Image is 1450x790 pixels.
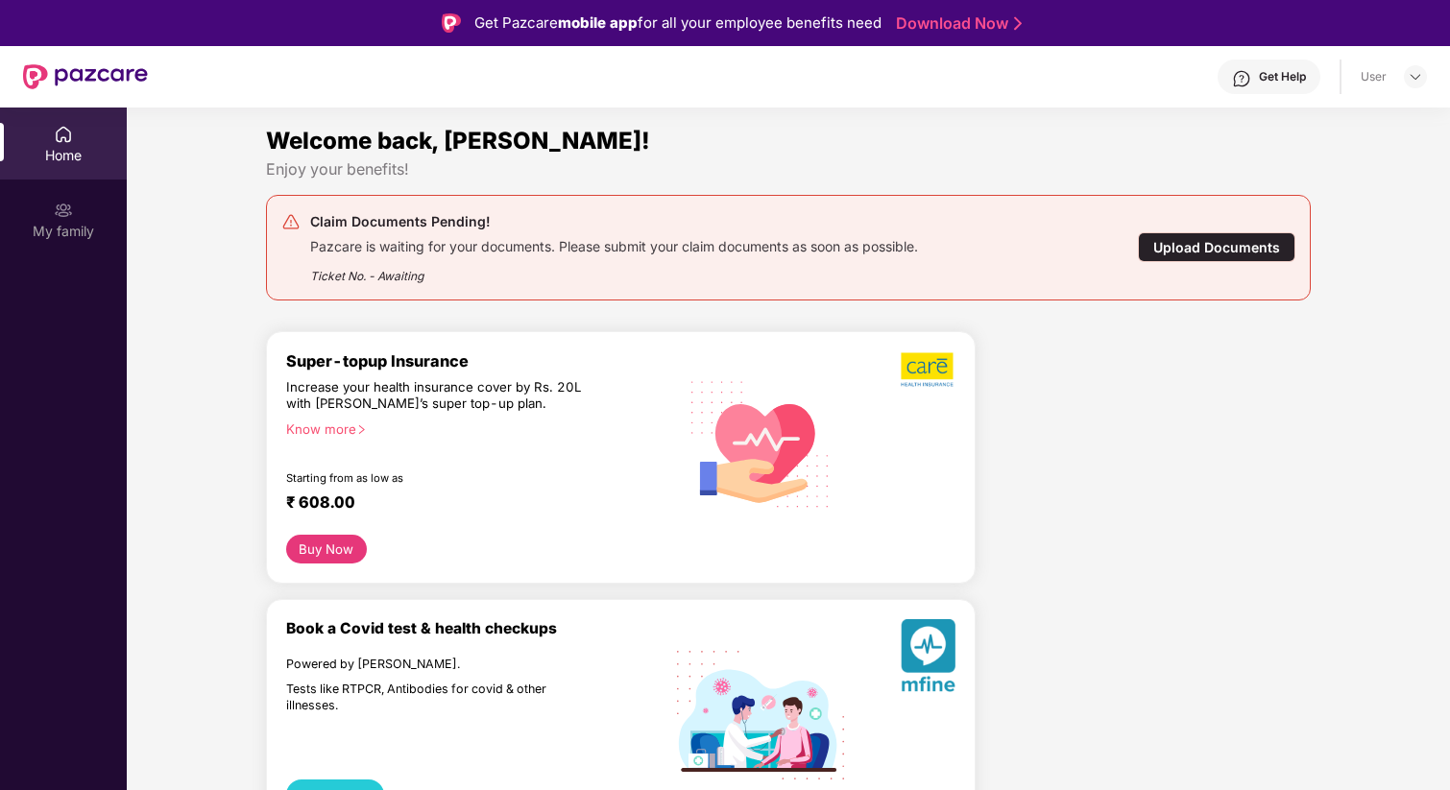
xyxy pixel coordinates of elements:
img: svg+xml;base64,PHN2ZyB3aWR0aD0iMjAiIGhlaWdodD0iMjAiIHZpZXdCb3g9IjAgMCAyMCAyMCIgZmlsbD0ibm9uZSIgeG... [54,201,73,220]
img: New Pazcare Logo [23,64,148,89]
div: User [1361,69,1387,84]
div: Get Help [1259,69,1306,84]
img: Logo [442,13,461,33]
div: Claim Documents Pending! [310,210,918,233]
div: Book a Covid test & health checkups [286,619,677,637]
div: Ticket No. - Awaiting [310,255,918,285]
button: Buy Now [286,535,367,563]
div: Increase your health insurance cover by Rs. 20L with [PERSON_NAME]’s super top-up plan. [286,379,593,413]
div: Upload Documents [1138,232,1295,262]
span: right [356,424,367,435]
img: b5dec4f62d2307b9de63beb79f102df3.png [901,351,955,388]
div: Starting from as low as [286,471,595,485]
div: Tests like RTPCR, Antibodies for covid & other illnesses. [286,682,593,713]
div: Super-topup Insurance [286,351,677,371]
div: Get Pazcare for all your employee benefits need [474,12,882,35]
img: svg+xml;base64,PHN2ZyB4bWxucz0iaHR0cDovL3d3dy53My5vcmcvMjAwMC9zdmciIHhtbG5zOnhsaW5rPSJodHRwOi8vd3... [901,619,955,699]
div: Know more [286,421,665,435]
strong: mobile app [558,13,638,32]
img: svg+xml;base64,PHN2ZyBpZD0iSG9tZSIgeG1sbnM9Imh0dHA6Ly93d3cudzMub3JnLzIwMDAvc3ZnIiB3aWR0aD0iMjAiIG... [54,125,73,144]
img: svg+xml;base64,PHN2ZyBpZD0iRHJvcGRvd24tMzJ4MzIiIHhtbG5zPSJodHRwOi8vd3d3LnczLm9yZy8yMDAwL3N2ZyIgd2... [1408,69,1423,84]
img: Stroke [1014,13,1022,34]
div: Powered by [PERSON_NAME]. [286,657,593,673]
img: svg+xml;base64,PHN2ZyB4bWxucz0iaHR0cDovL3d3dy53My5vcmcvMjAwMC9zdmciIHdpZHRoPSIxOTIiIGhlaWdodD0iMT... [677,651,844,779]
img: svg+xml;base64,PHN2ZyB4bWxucz0iaHR0cDovL3d3dy53My5vcmcvMjAwMC9zdmciIHhtbG5zOnhsaW5rPSJodHRwOi8vd3... [677,358,844,528]
img: svg+xml;base64,PHN2ZyB4bWxucz0iaHR0cDovL3d3dy53My5vcmcvMjAwMC9zdmciIHdpZHRoPSIyNCIgaGVpZ2h0PSIyNC... [281,212,301,231]
div: Pazcare is waiting for your documents. Please submit your claim documents as soon as possible. [310,233,918,255]
img: svg+xml;base64,PHN2ZyBpZD0iSGVscC0zMngzMiIgeG1sbnM9Imh0dHA6Ly93d3cudzMub3JnLzIwMDAvc3ZnIiB3aWR0aD... [1232,69,1251,88]
div: ₹ 608.00 [286,492,658,515]
a: Download Now [896,13,1016,34]
div: Enjoy your benefits! [266,159,1311,180]
span: Welcome back, [PERSON_NAME]! [266,127,650,155]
